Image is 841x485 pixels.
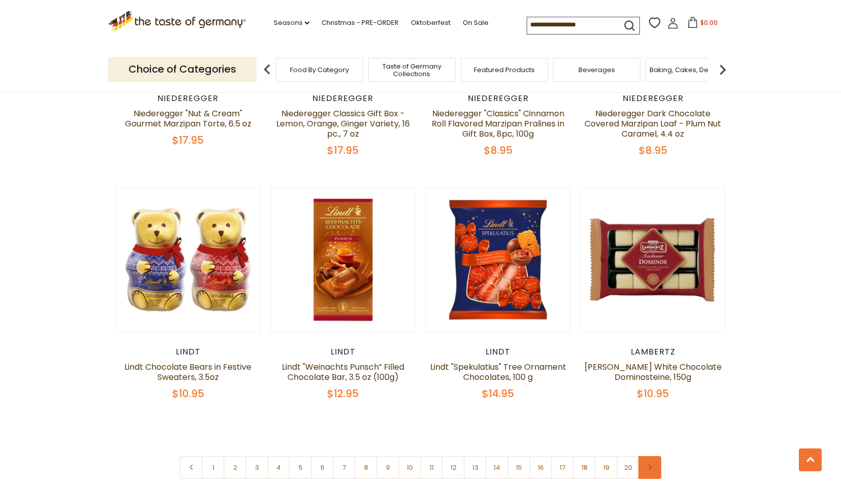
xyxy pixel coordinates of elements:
[411,17,450,28] a: Oktoberfest
[650,66,728,74] a: Baking, Cakes, Desserts
[580,347,725,357] div: Lambertz
[290,66,349,74] a: Food By Category
[430,361,566,383] a: Lindt "Spekulatius" Tree Ornament Chocolates, 100 g
[639,143,667,157] span: $8.95
[327,386,359,401] span: $12.95
[551,456,574,479] a: 17
[333,456,355,479] a: 7
[327,143,359,157] span: $17.95
[578,66,615,74] a: Beverages
[271,93,415,104] div: Niederegger
[257,59,277,80] img: previous arrow
[116,93,261,104] div: Niederegger
[681,17,724,32] button: $0.00
[202,456,224,479] a: 1
[464,456,487,479] a: 13
[321,17,399,28] a: Christmas - PRE-ORDER
[267,456,290,479] a: 4
[172,386,204,401] span: $10.95
[700,18,718,27] span: $0.00
[426,347,570,357] div: Lindt
[573,456,596,479] a: 18
[486,456,508,479] a: 14
[354,456,377,479] a: 8
[484,143,512,157] span: $8.95
[274,17,309,28] a: Seasons
[529,456,552,479] a: 16
[713,59,733,80] img: next arrow
[125,108,251,130] a: Niederegger "Nut & Cream" Gourmet Marzipan Torte, 6.5 oz
[271,188,415,332] img: Lindt "Weinachts Punsch” Filled Chocolate Bar, 3.5 oz (100g)
[426,188,570,332] img: Lindt "Spekulatius" Tree Ornament Chocolates, 100 g
[580,93,725,104] div: Niederegger
[282,361,404,383] a: Lindt "Weinachts Punsch” Filled Chocolate Bar, 3.5 oz (100g)
[271,347,415,357] div: Lindt
[637,386,669,401] span: $10.95
[276,108,410,140] a: Niederegger Classics Gift Box -Lemon, Orange, Ginger Variety, 16 pc., 7 oz
[442,456,465,479] a: 12
[617,456,639,479] a: 20
[426,93,570,104] div: Niederegger
[507,456,530,479] a: 15
[116,347,261,357] div: Lindt
[371,62,452,78] a: Taste of Germany Collections
[463,17,489,28] a: On Sale
[474,66,535,74] a: Featured Products
[311,456,334,479] a: 6
[124,361,251,383] a: Lindt Chocolate Bears in Festive Sweaters, 3.5oz
[432,108,564,140] a: Niederegger "Classics" Cinnamon Roll Flavored Marzipan Pralines in Gift Box, 8pc, 100g
[108,57,256,82] p: Choice of Categories
[116,188,260,332] img: Lindt Chocolate Bears in Festive Sweaters, 3.5oz
[482,386,514,401] span: $14.95
[585,361,722,383] a: [PERSON_NAME] White Chocolate Dominosteine, 150g
[223,456,246,479] a: 2
[289,456,312,479] a: 5
[585,108,721,140] a: Niederegger Dark Chocolate Covered Marzipan Loaf - Plum Nut Caramel, 4.4 oz
[172,133,204,147] span: $17.95
[581,188,725,332] img: Lambertz White Chocolate Dominosteine, 150g
[245,456,268,479] a: 3
[595,456,618,479] a: 19
[376,456,399,479] a: 9
[398,456,421,479] a: 10
[420,456,443,479] a: 11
